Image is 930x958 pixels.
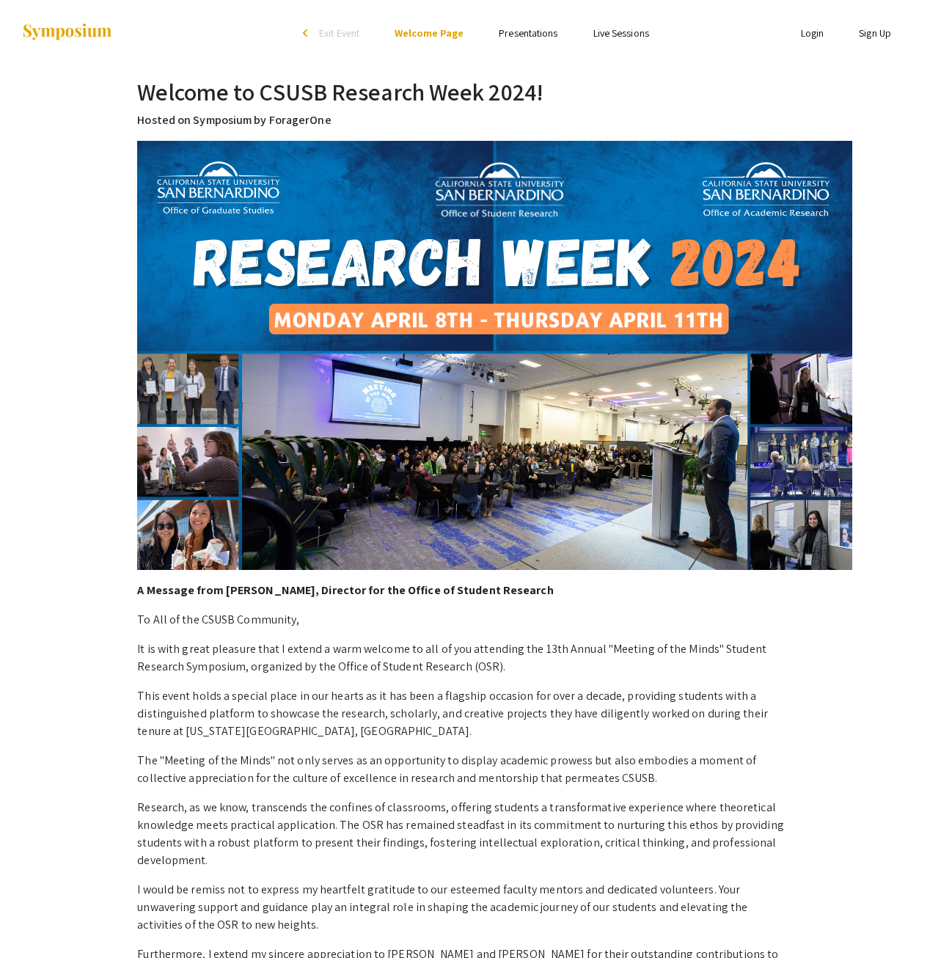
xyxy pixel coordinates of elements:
p: This event holds a special place in our hearts as it has been a flagship occasion for over a deca... [137,687,792,740]
div: arrow_back_ios [303,29,312,37]
a: Sign Up [859,26,891,40]
span: Exit Event [319,26,359,40]
p: To All of the CSUSB Community, [137,611,792,629]
h2: Welcome to CSUSB Research Week 2024! [137,78,792,106]
p: It is with great pleasure that I extend a warm welcome to all of you attending the 13th Annual "M... [137,640,792,676]
p: The "Meeting of the Minds" not only serves as an opportunity to display academic prowess but also... [137,752,792,787]
a: Live Sessions [593,26,649,40]
p: Hosted on Symposium by ForagerOne [137,111,792,129]
p: I would be remiss not to express my heartfelt gratitude to our esteemed faculty mentors and dedic... [137,881,792,934]
p: Research, as we know, transcends the confines of classrooms, offering students a transformative e... [137,799,792,869]
strong: A Message from [PERSON_NAME], Director for the Office of Student Research [137,582,553,598]
img: Symposium by ForagerOne [21,23,113,43]
a: Login [801,26,824,40]
a: Presentations [499,26,557,40]
a: Welcome Page [395,26,464,40]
